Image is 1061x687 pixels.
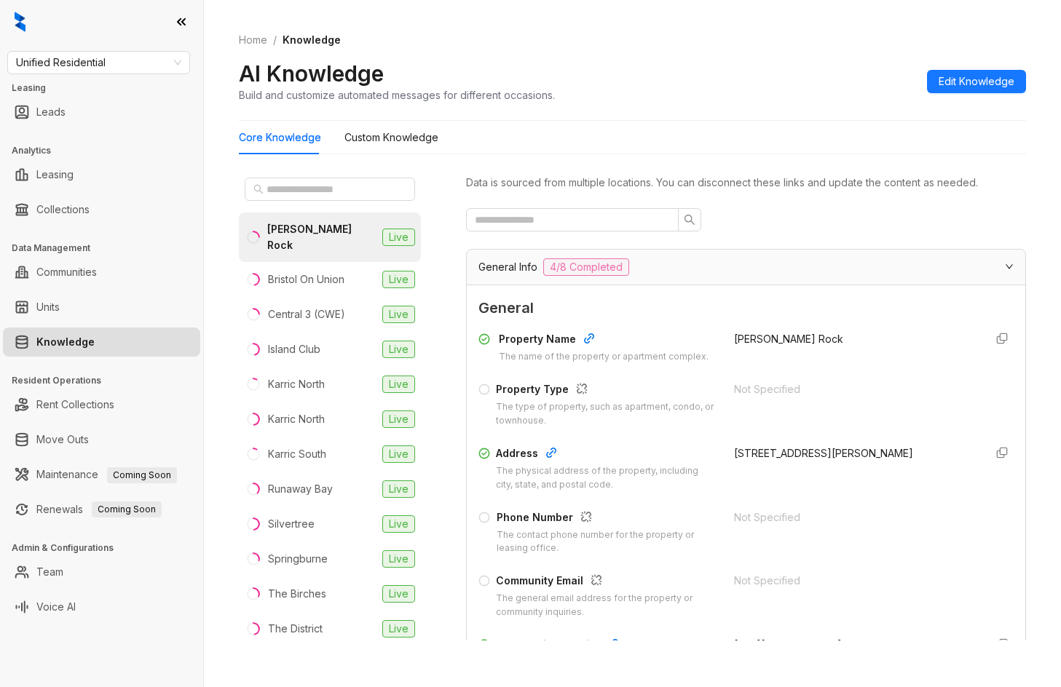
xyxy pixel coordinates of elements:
span: Unified Residential [16,52,181,74]
div: Not Specified [734,509,972,525]
span: Live [382,445,415,463]
span: Live [382,515,415,533]
div: The District [268,621,323,637]
div: The contact phone number for the property or leasing office. [497,528,717,556]
div: Karric North [268,376,325,392]
div: Property Name [499,331,709,350]
div: The Birches [268,586,326,602]
div: Community Website [498,637,717,656]
div: Data is sourced from multiple locations. You can disconnect these links and update the content as... [466,175,1026,191]
a: Communities [36,258,97,287]
div: The type of property, such as apartment, condo, or townhouse. [496,400,717,428]
a: Move Outs [36,425,89,454]
span: search [684,214,695,226]
li: Leasing [3,160,200,189]
div: Build and customize automated messages for different occasions. [239,87,555,103]
a: Collections [36,195,90,224]
div: Bristol On Union [268,271,344,287]
div: Custom Knowledge [344,130,438,146]
h3: Admin & Configurations [12,541,203,555]
a: Rent Collections [36,390,114,419]
span: Knowledge [283,33,341,46]
a: Leads [36,98,66,127]
div: Karric North [268,411,325,427]
div: Karric South [268,446,326,462]
span: [PERSON_NAME] Rock [734,333,843,345]
h3: Data Management [12,242,203,255]
a: Home [236,32,270,48]
span: Edit Knowledge [939,74,1014,90]
span: Live [382,376,415,393]
div: Runaway Bay [268,481,333,497]
a: Leasing [36,160,74,189]
a: Knowledge [36,327,95,357]
a: Team [36,557,63,587]
div: Property Type [496,381,717,400]
div: Not Specified [734,381,972,397]
li: Rent Collections [3,390,200,419]
span: General [478,297,1014,319]
a: Units [36,293,60,322]
h3: Leasing [12,82,203,95]
li: Leads [3,98,200,127]
li: Team [3,557,200,587]
span: Live [382,306,415,323]
span: General Info [478,259,537,275]
span: Coming Soon [107,467,177,483]
li: Units [3,293,200,322]
li: Knowledge [3,327,200,357]
li: Collections [3,195,200,224]
li: Voice AI [3,592,200,622]
div: [PERSON_NAME] Rock [267,221,376,253]
a: Voice AI [36,592,76,622]
span: Coming Soon [92,501,162,517]
h3: Analytics [12,144,203,157]
h2: AI Knowledge [239,60,384,87]
img: logo [15,12,25,32]
div: Springburne [268,551,328,567]
div: Not Specified [734,573,972,589]
button: Edit Knowledge [927,70,1026,93]
span: Live [382,480,415,498]
div: Core Knowledge [239,130,321,146]
li: Renewals [3,495,200,524]
div: The physical address of the property, including city, state, and postal code. [496,464,717,492]
li: / [273,32,277,48]
div: Central 3 (CWE) [268,306,345,322]
span: Live [382,585,415,603]
span: Live [382,550,415,568]
li: Move Outs [3,425,200,454]
div: Phone Number [497,509,717,528]
div: Address [496,445,717,464]
div: Silvertree [268,516,315,532]
span: [URL][DOMAIN_NAME] [734,638,842,651]
span: Live [382,341,415,358]
div: General Info4/8 Completed [467,250,1025,285]
a: RenewalsComing Soon [36,495,162,524]
span: Live [382,410,415,428]
span: Live [382,229,415,246]
div: The general email address for the property or community inquiries. [496,592,717,619]
li: Maintenance [3,460,200,489]
div: The name of the property or apartment complex. [499,350,709,364]
span: search [253,184,264,194]
li: Communities [3,258,200,287]
div: Community Email [496,573,717,592]
span: 4/8 Completed [543,258,629,276]
span: expanded [1005,262,1014,271]
h3: Resident Operations [12,374,203,387]
div: [STREET_ADDRESS][PERSON_NAME] [734,445,972,461]
span: Live [382,271,415,288]
span: Live [382,620,415,638]
div: Island Club [268,341,320,357]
